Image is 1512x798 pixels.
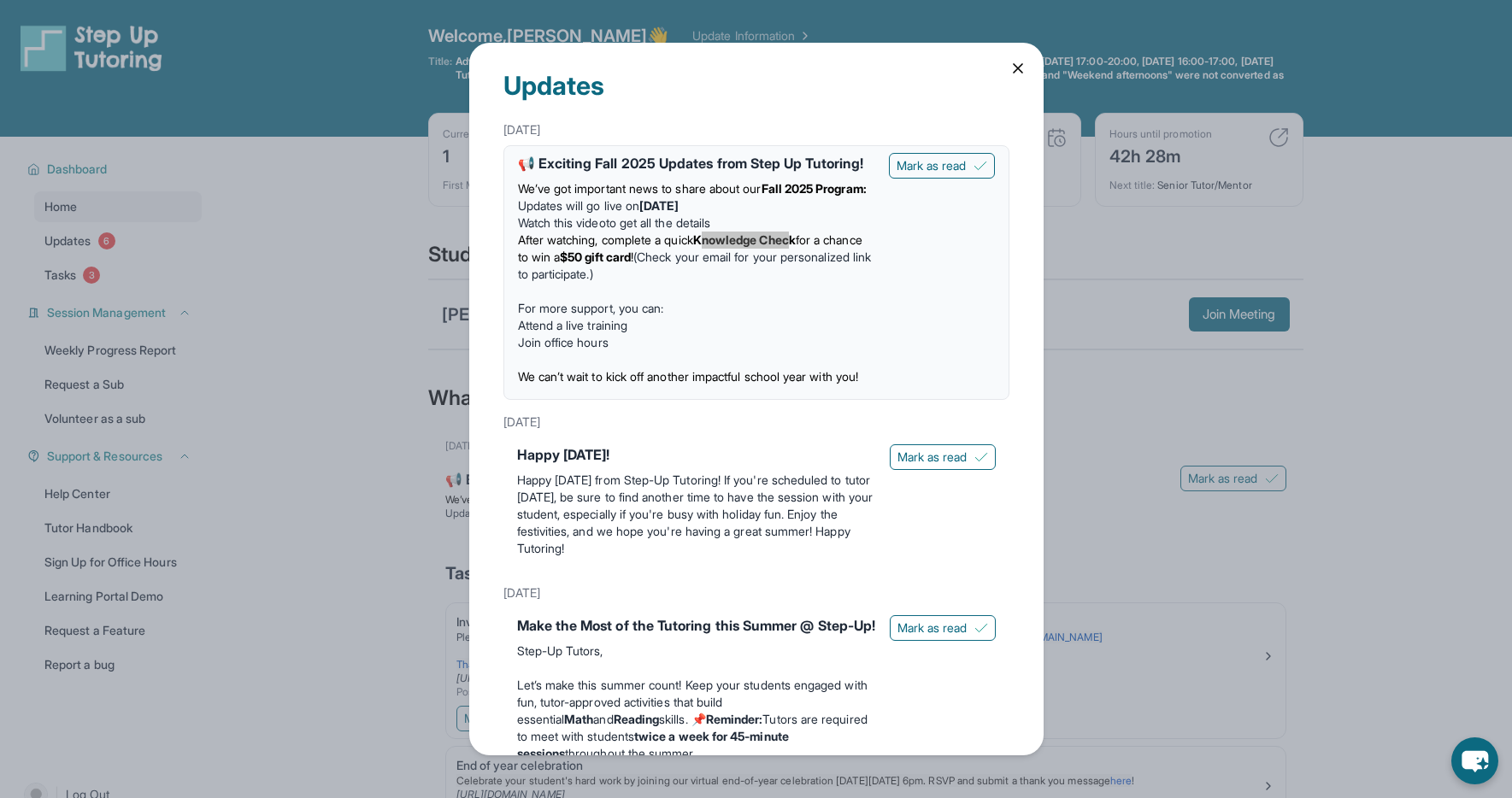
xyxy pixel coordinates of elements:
[518,369,859,384] span: We can’t wait to kick off another impactful school year with you!
[889,153,995,179] button: Mark as read
[518,197,875,214] li: Updates will go live on
[518,300,875,317] p: For more support, you can:
[897,619,968,637] span: Mark as read
[517,444,876,465] div: Happy [DATE]!
[639,198,679,213] strong: [DATE]
[503,43,1009,114] div: Updates
[1451,737,1498,784] button: chat-button
[974,621,988,635] img: Mark as read
[518,181,762,196] span: We’ve got important news to share about our
[518,214,875,232] li: to get all the details
[503,407,1009,437] div: [DATE]
[517,677,876,762] p: Let’s make this summer count! Keep your students engaged with fun, tutor-approved activities that...
[974,450,988,464] img: Mark as read
[518,215,606,230] a: Watch this video
[518,232,693,247] span: After watching, complete a quick
[974,159,987,173] img: Mark as read
[517,729,789,760] strong: twice a week for 45-minute sessions
[890,615,996,641] button: Mark as read
[762,181,867,196] strong: Fall 2025 Program:
[518,335,609,349] a: Join office hours
[693,232,796,247] strong: Knowledge Check
[614,712,660,726] strong: Reading
[560,249,631,264] strong: $50 gift card
[706,712,763,726] strong: Reminder:
[518,232,875,283] li: (Check your email for your personalized link to participate.)
[517,643,876,660] p: Step-Up Tutors,
[503,114,1009,145] div: [DATE]
[517,472,876,557] p: Happy [DATE] from Step-Up Tutoring! If you're scheduled to tutor [DATE], be sure to find another ...
[564,712,593,726] strong: Math
[503,578,1009,608] div: [DATE]
[890,444,996,470] button: Mark as read
[518,318,628,332] a: Attend a live training
[897,449,968,466] span: Mark as read
[517,615,876,636] div: Make the Most of the Tutoring this Summer @ Step-Up!
[518,153,875,173] div: 📢 Exciting Fall 2025 Updates from Step Up Tutoring!
[897,157,967,174] span: Mark as read
[631,249,633,264] span: !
